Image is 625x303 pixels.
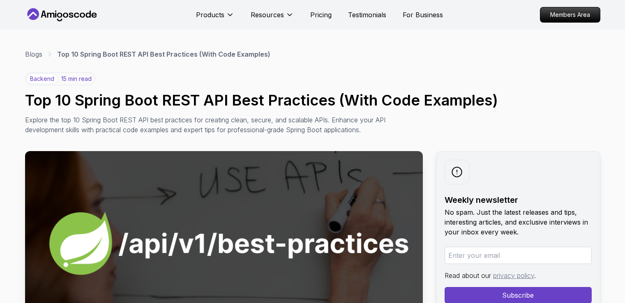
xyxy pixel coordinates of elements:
p: Explore the top 10 Spring Boot REST API best practices for creating clean, secure, and scalable A... [25,115,393,135]
h1: Top 10 Spring Boot REST API Best Practices (With Code Examples) [25,92,600,108]
a: Blogs [25,49,42,59]
h2: Weekly newsletter [445,194,592,206]
button: Products [196,10,234,26]
input: Enter your email [445,247,592,264]
a: privacy policy [493,271,534,280]
p: Read about our . [445,271,592,280]
a: For Business [403,10,443,20]
p: Top 10 Spring Boot REST API Best Practices (With Code Examples) [57,49,270,59]
button: Resources [251,10,294,26]
p: Members Area [540,7,600,22]
p: Products [196,10,224,20]
p: No spam. Just the latest releases and tips, interesting articles, and exclusive interviews in you... [445,207,592,237]
p: backend [26,73,58,84]
iframe: chat widget [574,252,625,291]
p: Resources [251,10,284,20]
a: Members Area [540,7,600,23]
p: 15 min read [61,75,92,83]
a: Pricing [310,10,332,20]
a: Testimonials [348,10,386,20]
